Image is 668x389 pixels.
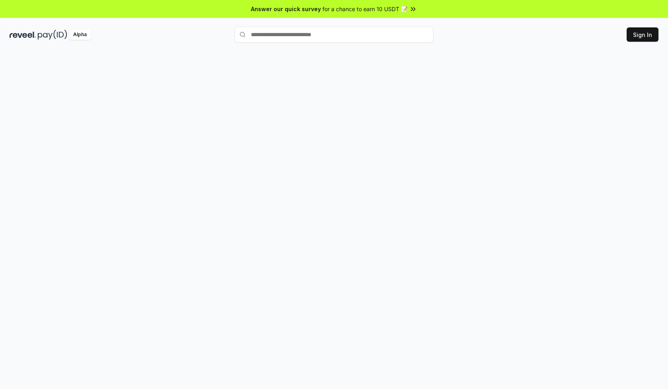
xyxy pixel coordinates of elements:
[627,27,658,42] button: Sign In
[322,5,408,13] span: for a chance to earn 10 USDT 📝
[251,5,321,13] span: Answer our quick survey
[10,30,36,40] img: reveel_dark
[69,30,91,40] div: Alpha
[38,30,67,40] img: pay_id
